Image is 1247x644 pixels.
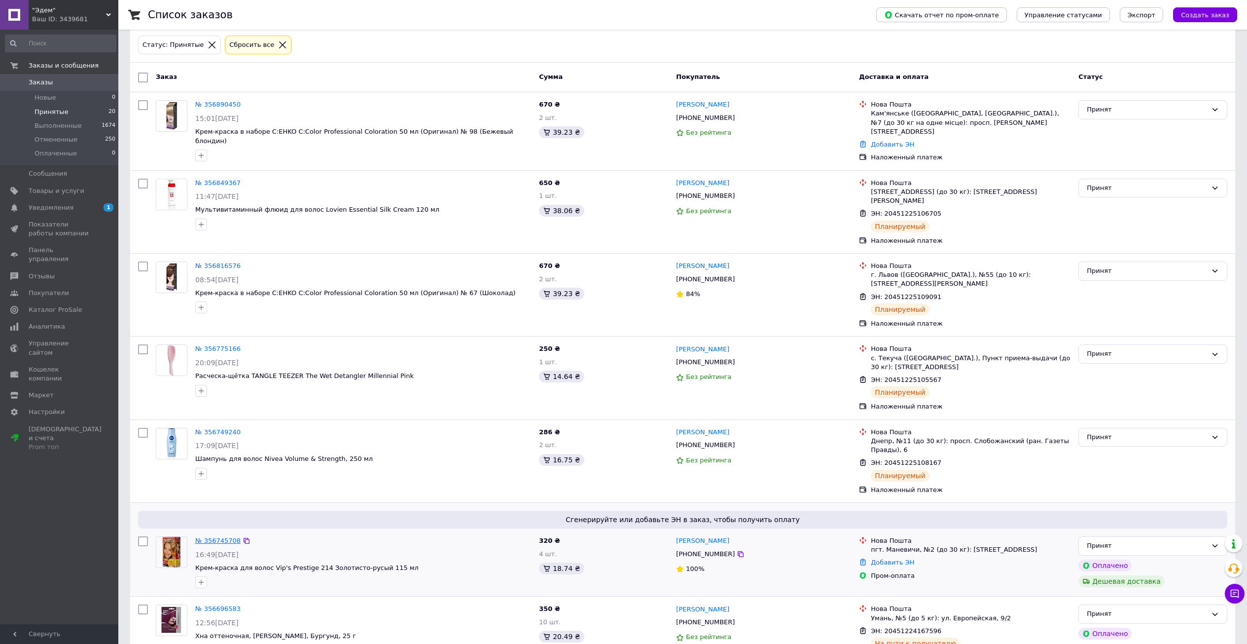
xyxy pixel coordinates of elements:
[29,220,91,238] span: Показатели работы компании
[195,206,439,213] span: Мультивитаминный флюид для волос Lovien Essential Silk Cream 120 мл
[29,339,91,357] span: Управление сайтом
[29,203,73,212] span: Уведомления
[195,101,241,108] a: № 356890450
[195,455,373,462] span: Шампунь для волос Nivea Volume & Strength, 250 мл
[871,545,1070,554] div: пгт. Маневичи, №2 (до 30 кг): [STREET_ADDRESS]
[871,319,1070,328] div: Наложенный платеж
[1025,11,1102,19] span: Управление статусами
[195,372,414,379] a: Расческа-щётка TANGLE TEEZER The Wet Detangler Millennial Pink
[871,221,929,232] div: Планируемый
[32,15,118,24] div: Ваш ID: 3439681
[29,272,55,281] span: Отзывы
[871,210,941,217] span: ЭН: 20451225106705
[539,275,557,283] span: 2 шт.
[1128,11,1155,19] span: Экспорт
[1087,266,1207,276] div: Принят
[676,428,729,437] a: [PERSON_NAME]
[35,108,69,116] span: Принятые
[1163,11,1237,18] a: Создать заказ
[29,365,91,383] span: Кошелек компании
[195,114,239,122] span: 15:01[DATE]
[112,149,115,158] span: 0
[148,9,233,21] h1: Список заказов
[1173,7,1237,22] button: Создать заказ
[29,408,65,417] span: Настройки
[871,627,941,635] span: ЭН: 20451224167596
[156,262,187,293] img: Фото товару
[674,616,737,629] div: [PHONE_NUMBER]
[167,428,176,459] img: Фото товару
[539,101,560,108] span: 670 ₴
[105,135,115,144] span: 250
[1087,609,1207,619] div: Принят
[539,441,557,449] span: 2 шт.
[539,563,584,574] div: 18.74 ₴
[871,188,1070,205] div: [STREET_ADDRESS] (до 30 кг): [STREET_ADDRESS][PERSON_NAME]
[871,571,1070,580] div: Пром-оплата
[156,605,187,636] img: Фото товару
[871,354,1070,372] div: с. Текуча ([GEOGRAPHIC_DATA].), Пункт приема-выдачи (до 30 кг): [STREET_ADDRESS]
[1120,7,1163,22] button: Экспорт
[5,35,116,52] input: Поиск
[195,551,239,559] span: 16:49[DATE]
[195,128,513,145] a: Крем-краска в наборе C:EHKO C:Color Professional Coloration 50 мл (Оригинал) № 98 (Бежевый блондин)
[539,605,560,612] span: 350 ₴
[156,344,187,376] a: Фото товару
[29,289,69,298] span: Покупатели
[539,454,584,466] div: 16.75 ₴
[1078,73,1103,80] span: Статус
[195,605,241,612] a: № 356696583
[29,391,54,400] span: Маркет
[156,536,187,568] a: Фото товару
[686,456,731,464] span: Без рейтинга
[686,565,704,572] span: 100%
[195,564,419,571] a: Крем-краска для волос Vip's Prestige 214 Золотисто-русый 115 мл
[539,618,561,626] span: 10 шт.
[1181,11,1229,19] span: Создать заказ
[871,437,1070,455] div: Днепр, №11 (до 30 кг): просп. Слобожанский (ран. Газеты Правды), 6
[539,262,560,269] span: 670 ₴
[674,548,737,561] div: [PHONE_NUMBER]
[871,344,1070,353] div: Нова Пошта
[29,78,53,87] span: Заказы
[1087,541,1207,551] div: Принят
[195,537,241,544] a: № 356745708
[108,108,115,116] span: 20
[195,289,516,297] a: Крем-краска в наборе C:EHKO C:Color Professional Coloration 50 мл (Оригинал) № 67 (Шоколад)
[1078,560,1132,571] div: Оплачено
[686,373,731,380] span: Без рейтинга
[195,345,241,352] a: № 356775166
[29,169,67,178] span: Сообщения
[686,129,731,136] span: Без рейтинга
[674,189,737,202] div: [PHONE_NUMBER]
[29,305,82,314] span: Каталог ProSale
[676,536,729,546] a: [PERSON_NAME]
[539,114,557,121] span: 2 шт.
[29,322,65,331] span: Аналитика
[871,428,1070,437] div: Нова Пошта
[676,73,720,80] span: Покупатель
[35,135,77,144] span: Отмененные
[871,376,941,383] span: ЭН: 20451225105567
[104,203,113,212] span: 1
[871,262,1070,270] div: Нова Пошта
[195,632,356,640] a: Хна оттеночная, [PERSON_NAME], Бургунд, 25 г
[871,109,1070,136] div: Кам'янське ([GEOGRAPHIC_DATA], [GEOGRAPHIC_DATA].), №7 (до 30 кг на одне місце): просп. [PERSON_N...
[871,100,1070,109] div: Нова Пошта
[195,619,239,627] span: 12:56[DATE]
[676,605,729,614] a: [PERSON_NAME]
[195,428,241,436] a: № 356749240
[871,470,929,482] div: Планируемый
[156,345,187,376] img: Фото товару
[156,100,187,132] a: Фото товару
[29,246,91,264] span: Панель управления
[156,73,177,80] span: Заказ
[142,515,1223,525] span: Сгенерируйте или добавьте ЭН в заказ, чтобы получить оплату
[871,559,914,566] a: Добавить ЭН
[871,236,1070,245] div: Наложенный платеж
[141,40,206,50] div: Статус: Принятые
[674,112,737,124] div: [PHONE_NUMBER]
